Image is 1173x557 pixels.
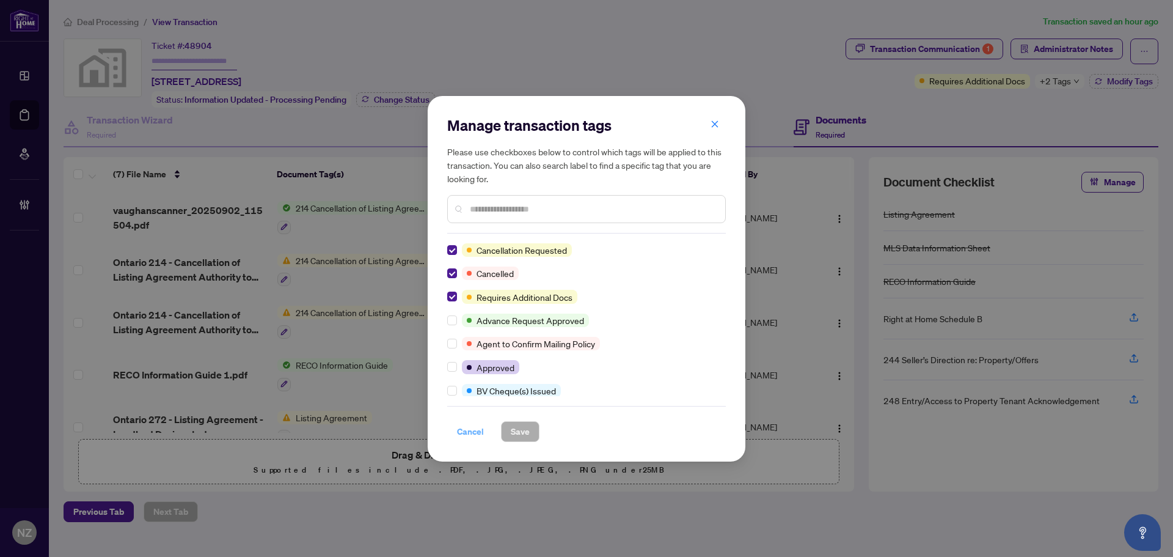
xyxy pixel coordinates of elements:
button: Open asap [1124,514,1161,551]
span: Requires Additional Docs [477,290,572,304]
span: Cancelled [477,267,514,280]
span: close [711,120,719,128]
h2: Manage transaction tags [447,116,726,135]
h5: Please use checkboxes below to control which tags will be applied to this transaction. You can al... [447,145,726,185]
span: Agent to Confirm Mailing Policy [477,337,595,350]
button: Cancel [447,421,494,442]
span: Cancel [457,422,484,441]
span: BV Cheque(s) Issued [477,384,556,397]
span: Approved [477,361,514,374]
button: Save [501,421,539,442]
span: Advance Request Approved [477,314,584,327]
span: Cancellation Requested [477,243,567,257]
